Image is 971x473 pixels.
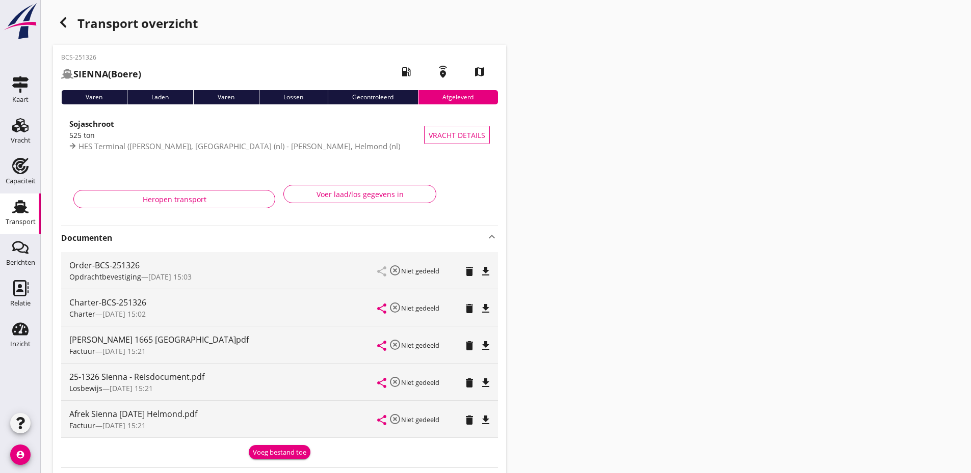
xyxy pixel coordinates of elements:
span: Factuur [69,346,95,356]
small: Niet gedeeld [401,378,439,387]
span: Losbewijs [69,383,102,393]
i: file_download [480,302,492,315]
div: 25-1326 Sienna - Reisdocument.pdf [69,371,378,383]
div: Varen [193,90,259,104]
div: Transport overzicht [53,12,506,37]
div: Afrek Sienna [DATE] Helmond.pdf [69,408,378,420]
div: Relatie [10,300,31,307]
div: — [69,309,378,319]
span: [DATE] 15:21 [102,346,146,356]
button: Heropen transport [73,190,275,208]
i: delete [463,340,476,352]
i: account_circle [10,444,31,465]
i: highlight_off [389,376,401,388]
i: delete [463,265,476,277]
div: — [69,383,378,394]
div: Kaart [12,96,29,103]
div: — [69,271,378,282]
i: file_download [480,414,492,426]
img: logo-small.a267ee39.svg [2,3,39,40]
div: Heropen transport [82,194,267,205]
p: BCS-251326 [61,53,141,62]
i: share [376,302,388,315]
div: Voer laad/los gegevens in [292,189,428,200]
i: file_download [480,340,492,352]
div: Voeg bestand toe [253,448,306,458]
button: Voeg bestand toe [249,445,310,459]
span: HES Terminal ([PERSON_NAME]), [GEOGRAPHIC_DATA] (nl) - [PERSON_NAME], Helmond (nl) [78,141,400,151]
small: Niet gedeeld [401,341,439,350]
strong: SIENNA [73,68,108,80]
div: 525 ton [69,130,424,141]
button: Vracht details [424,126,490,144]
i: keyboard_arrow_up [486,231,498,243]
i: file_download [480,265,492,277]
span: [DATE] 15:21 [110,383,153,393]
i: delete [463,302,476,315]
span: [DATE] 15:03 [148,272,192,282]
span: Opdrachtbevestiging [69,272,141,282]
div: Laden [127,90,193,104]
div: — [69,420,378,431]
i: local_gas_station [392,58,421,86]
div: Varen [61,90,127,104]
i: highlight_off [389,264,401,276]
div: Gecontroleerd [328,90,418,104]
small: Niet gedeeld [401,303,439,313]
i: file_download [480,377,492,389]
a: Sojaschroot525 tonHES Terminal ([PERSON_NAME]), [GEOGRAPHIC_DATA] (nl) - [PERSON_NAME], Helmond (... [61,113,498,157]
span: Charter [69,309,95,319]
div: — [69,346,378,356]
h2: (Boere) [61,67,141,81]
div: Lossen [259,90,328,104]
i: delete [463,377,476,389]
i: highlight_off [389,301,401,314]
small: Niet gedeeld [401,266,439,275]
div: Capaciteit [6,178,36,184]
span: [DATE] 15:02 [102,309,146,319]
small: Niet gedeeld [401,415,439,424]
i: share [376,340,388,352]
div: Transport [6,218,36,225]
div: Inzicht [10,341,31,347]
i: map [465,58,494,86]
div: [PERSON_NAME] 1665 [GEOGRAPHIC_DATA]pdf [69,333,378,346]
i: delete [463,414,476,426]
div: Afgeleverd [418,90,498,104]
strong: Sojaschroot [69,119,114,129]
i: highlight_off [389,339,401,351]
div: Berichten [6,259,35,266]
i: emergency_share [429,58,457,86]
span: [DATE] 15:21 [102,421,146,430]
i: share [376,414,388,426]
span: Vracht details [429,130,485,141]
i: share [376,377,388,389]
strong: Documenten [61,232,486,244]
span: Factuur [69,421,95,430]
div: Vracht [11,137,31,144]
button: Voer laad/los gegevens in [283,185,436,203]
i: highlight_off [389,413,401,425]
div: Charter-BCS-251326 [69,296,378,309]
div: Order-BCS-251326 [69,259,378,271]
